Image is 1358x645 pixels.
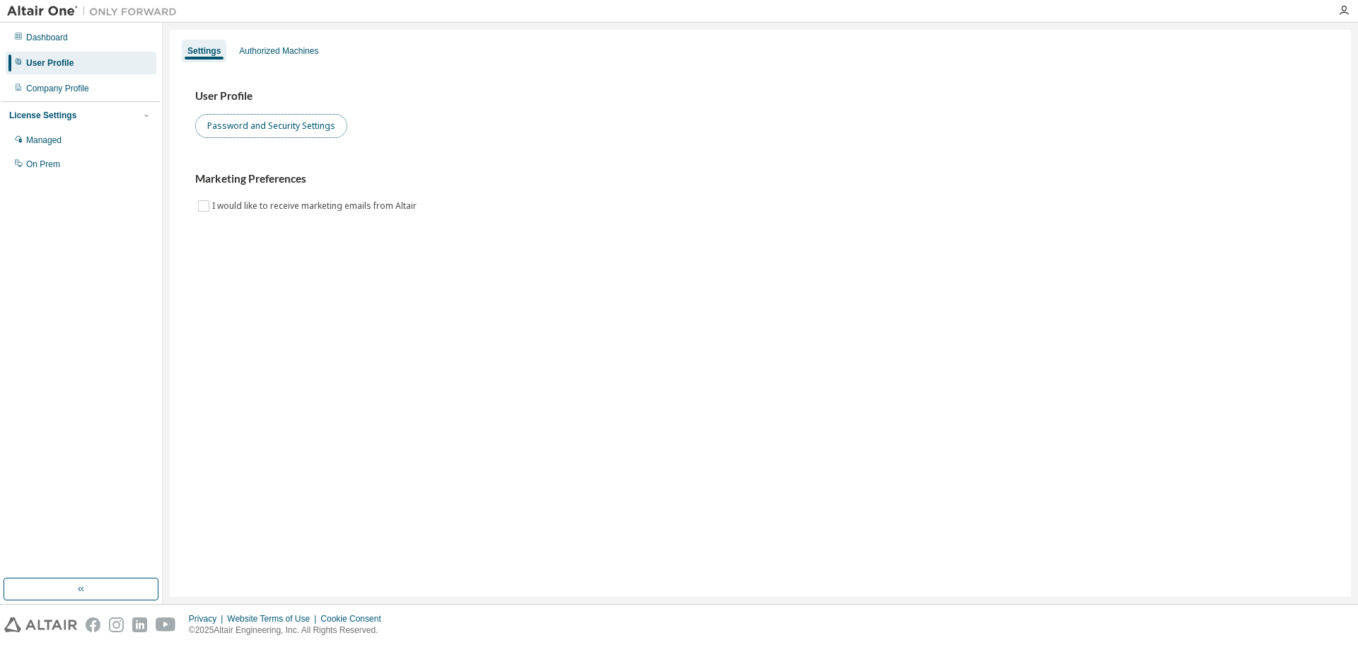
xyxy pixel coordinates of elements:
[320,613,389,624] div: Cookie Consent
[26,135,62,146] div: Managed
[195,89,1325,103] h3: User Profile
[86,617,100,632] img: facebook.svg
[187,45,221,57] div: Settings
[109,617,124,632] img: instagram.svg
[227,613,320,624] div: Website Terms of Use
[26,32,68,43] div: Dashboard
[26,83,89,94] div: Company Profile
[189,624,390,637] p: © 2025 Altair Engineering, Inc. All Rights Reserved.
[189,613,227,624] div: Privacy
[156,617,176,632] img: youtube.svg
[9,110,76,121] div: License Settings
[239,45,318,57] div: Authorized Machines
[26,159,60,170] div: On Prem
[195,172,1325,186] h3: Marketing Preferences
[195,114,347,138] button: Password and Security Settings
[26,57,74,69] div: User Profile
[4,617,77,632] img: altair_logo.svg
[212,198,419,215] label: I would like to receive marketing emails from Altair
[7,4,184,18] img: Altair One
[132,617,147,632] img: linkedin.svg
